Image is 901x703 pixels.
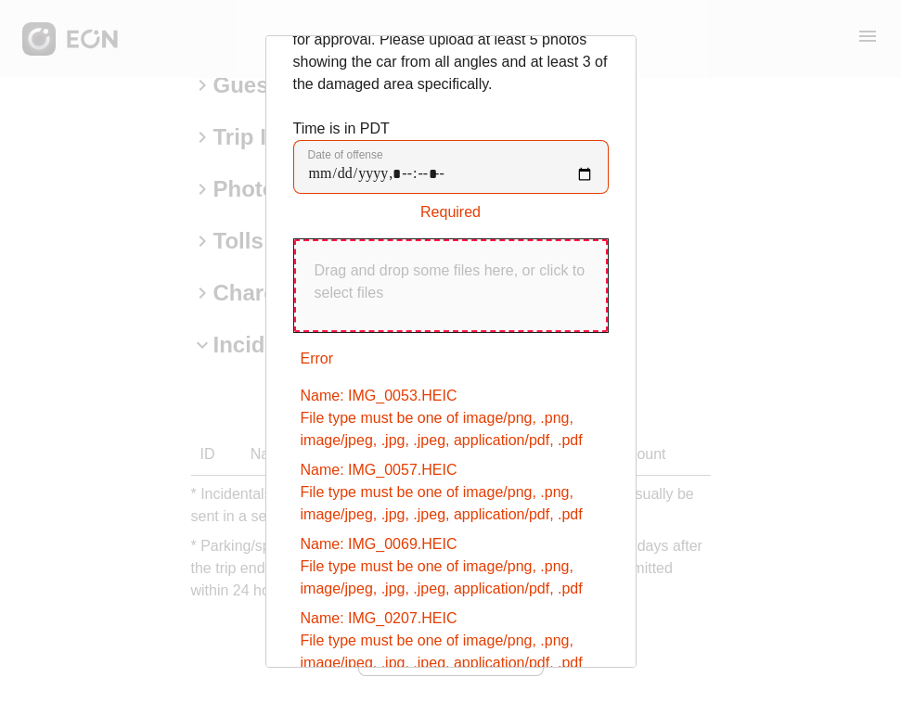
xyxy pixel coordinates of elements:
div: File type must be one of image/png, .png, image/jpeg, .jpg, .jpeg, application/pdf, .pdf [301,556,601,600]
div: File type must be one of image/png, .png, image/jpeg, .jpg, .jpeg, application/pdf, .pdf [301,407,601,452]
div: Name: IMG_0207.HEIC [301,607,601,674]
div: Name: IMG_0057.HEIC [301,459,601,526]
div: Required [293,194,609,224]
div: File type must be one of image/png, .png, image/jpeg, .jpg, .jpeg, application/pdf, .pdf [301,630,601,674]
p: Error [301,348,601,370]
div: Time is in PDT [293,118,609,224]
div: File type must be one of image/png, .png, image/jpeg, .jpg, .jpeg, application/pdf, .pdf [301,481,601,526]
p: Drag and drop some files here, or click to select files [315,260,587,304]
label: Date of offense [308,147,383,162]
div: Name: IMG_0069.HEIC [301,533,601,600]
div: Name: IMG_0053.HEIC [301,385,601,452]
